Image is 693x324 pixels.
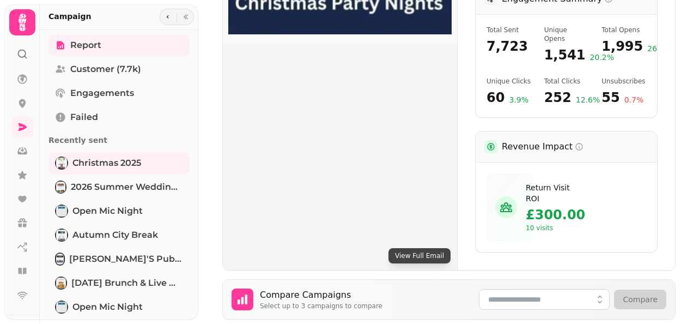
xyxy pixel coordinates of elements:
[72,301,143,314] span: Open Mic Night
[544,26,589,43] span: Number of unique recipients who opened the email at least once
[69,253,183,266] span: [PERSON_NAME]'s Pub - Private Hire
[56,254,64,265] img: Beaufort's Pub - Private Hire
[601,26,646,34] span: Total number of times emails were opened (includes multiple opens by the same recipient)
[56,230,67,241] img: Autumn City Break
[601,38,643,55] span: 1,995
[502,140,583,153] h3: Revenue Impact
[56,302,67,313] img: Open Mic Night
[601,89,619,106] span: 55
[48,82,190,104] a: Engagements
[544,46,586,64] span: 1,541
[260,302,382,310] p: Select up to 3 campaigns to compare
[601,77,646,86] span: Number of recipients who chose to unsubscribe after receiving this campaign. LOWER is better - th...
[48,11,92,22] h2: Campaign
[71,277,183,290] span: [DATE] Brunch & Live Music
[56,206,67,217] img: Open Mic Night
[48,200,190,222] a: Open Mic NightOpen Mic Night
[48,272,190,294] a: Sunday Brunch & Live Music[DATE] Brunch & Live Music
[72,229,158,242] span: Autumn City Break
[48,248,190,270] a: Beaufort's Pub - Private Hire[PERSON_NAME]'s Pub - Private Hire
[72,205,143,218] span: Open Mic Night
[48,106,190,128] a: Failed
[487,77,531,86] span: Number of unique recipients who clicked a link in the email at least once
[56,182,65,193] img: 2026 Summer Wedding Offer
[544,77,589,86] span: Total number of link clicks (includes multiple clicks by the same recipient)
[70,39,101,52] span: Report
[487,26,531,34] span: Total number of emails attempted to be sent in this campaign
[614,290,666,309] button: Compare
[48,224,190,246] a: Autumn City BreakAutumn City Break
[590,52,614,64] span: 20.2 %
[576,94,600,106] span: 12.6 %
[48,176,190,198] a: 2026 Summer Wedding Offer2026 Summer Wedding Offer
[260,289,382,302] h3: Compare Campaigns
[487,38,531,55] span: 7,723
[487,89,504,106] span: 60
[624,94,644,106] span: 0.7 %
[526,182,585,204] h4: Estimated revenue from recipients who visited your venue after receiving this campaign
[56,278,66,289] img: Sunday Brunch & Live Music
[48,296,190,318] a: Open Mic NightOpen Mic Night
[48,130,190,150] p: Recently sent
[70,87,134,100] span: Engagements
[623,295,658,304] span: Compare
[48,152,190,174] a: Christmas 2025Christmas 2025
[647,43,671,55] span: 26.1 %
[526,224,534,232] span: 10
[48,58,190,80] a: Customer (7.7k)
[509,94,528,106] span: 3.9 %
[72,157,141,170] span: Christmas 2025
[536,224,553,232] span: visits
[70,63,141,76] span: Customer (7.7k)
[48,34,190,56] a: Report
[70,111,98,124] span: Failed
[71,181,183,194] span: 2026 Summer Wedding Offer
[526,206,585,224] span: £300.00
[56,158,67,169] img: Christmas 2025
[544,89,572,106] span: 252
[388,248,451,263] button: View Full Email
